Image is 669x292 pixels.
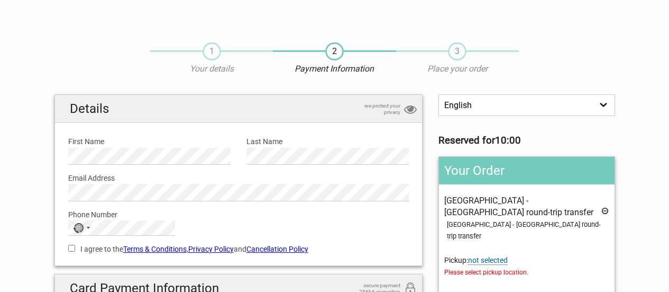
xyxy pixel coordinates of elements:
button: Selected country [69,221,95,235]
h3: Reserved for [438,135,615,146]
span: [GEOGRAPHIC_DATA] - [GEOGRAPHIC_DATA] round-trip transfer [444,196,593,217]
span: Change pickup place [468,256,508,265]
span: 1 [203,42,221,60]
label: I agree to the , and [68,243,409,255]
p: Your details [150,63,273,75]
span: Pickup: [444,256,609,278]
i: privacy protection [404,103,417,117]
span: Please select pickup location. [444,267,609,278]
label: Last Name [246,136,409,147]
strong: 10:00 [495,135,521,146]
label: Email Address [68,172,409,184]
span: 3 [448,42,466,60]
div: [GEOGRAPHIC_DATA] - [GEOGRAPHIC_DATA] round-trip transfer [447,219,609,243]
a: Terms & Conditions [123,245,187,253]
label: First Name [68,136,231,147]
label: Phone Number [68,209,409,220]
a: Privacy Policy [188,245,234,253]
p: Payment Information [273,63,396,75]
h2: Your Order [439,157,614,184]
span: we protect your privacy [347,103,400,116]
p: Place your order [396,63,519,75]
a: Cancellation Policy [246,245,308,253]
h2: Details [55,95,423,123]
span: 2 [325,42,344,60]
